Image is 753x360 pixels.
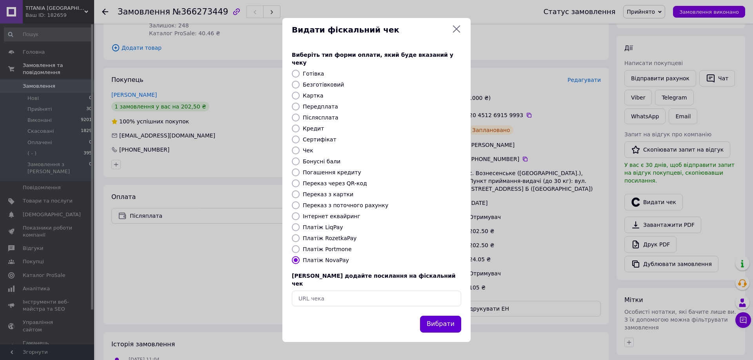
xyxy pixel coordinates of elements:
[303,125,324,132] label: Кредит
[303,114,338,121] label: Післясплата
[303,158,340,165] label: Бонусні бали
[303,257,349,263] label: Платіж NovaPay
[303,191,353,197] label: Переказ з картки
[303,81,344,88] label: Безготівковий
[303,213,360,219] label: Інтернет еквайринг
[303,136,336,143] label: Сертифікат
[303,235,356,241] label: Платіж RozetkaPay
[303,202,388,208] label: Переказ з поточного рахунку
[303,224,343,230] label: Платіж LiqPay
[303,246,352,252] label: Платіж Portmone
[303,147,313,154] label: Чек
[303,180,367,186] label: Переказ через QR-код
[303,169,361,175] label: Погашення кредиту
[303,92,324,99] label: Картка
[292,24,449,36] span: Видати фіскальний чек
[420,316,461,333] button: Вибрати
[292,52,453,66] span: Виберіть тип форми оплати, який буде вказаний у чеку
[292,273,456,287] span: [PERSON_NAME] додайте посилання на фіскальний чек
[303,103,338,110] label: Передплата
[303,71,324,77] label: Готівка
[292,291,461,306] input: URL чека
